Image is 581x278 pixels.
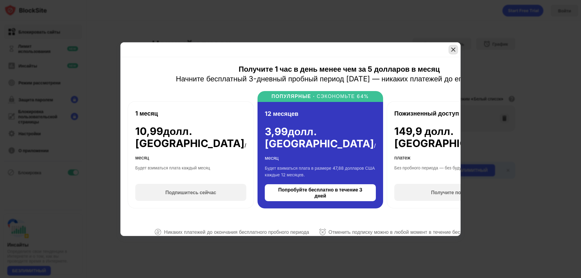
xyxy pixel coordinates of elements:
font: 12 месяцев [265,110,298,117]
font: Никаких платежей до окончания бесплатного пробного периода [164,229,309,235]
font: 3,99 [265,125,288,138]
font: Начните бесплатный 3-дневный пробный период [DATE] — никаких платежей до его окончания [176,74,502,83]
font: /месяц [135,142,246,161]
font: СЭКОНОМЬТЕ 64% [317,93,369,99]
font: Будет взиматься плата в размере 47,88 долларов США каждые 12 месяцев. [265,165,375,177]
font: Подпишитесь сейчас [166,189,216,195]
font: Получите пожизненный доступ [431,189,507,195]
font: 10,99 [135,125,163,137]
img: неплательщик [154,228,162,236]
font: 1 месяц [135,110,158,117]
font: Попробуйте бесплатно в течение 3 дней [278,187,363,199]
font: /месяц [265,142,376,161]
font: Пожизненный доступ [394,110,459,117]
font: долл. [GEOGRAPHIC_DATA] [135,125,245,150]
font: Единовременный платеж [394,142,543,161]
font: ПОПУЛЯРНЫЕ · [271,93,315,99]
img: отменить в любое время [319,228,326,236]
font: Получите 1 час в день менее чем за 5 долларов в месяц [239,65,440,74]
font: 149,9 долл. [GEOGRAPHIC_DATA] [394,125,504,150]
font: долл. [GEOGRAPHIC_DATA] [265,125,374,150]
font: Отменить подписку можно в любой момент в течение бесплатного пробного периода. [329,229,524,235]
font: Будет взиматься плата каждый месяц [135,165,210,170]
font: Без пробного периода — без будущих платежей, немедленный доступ [394,165,534,170]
